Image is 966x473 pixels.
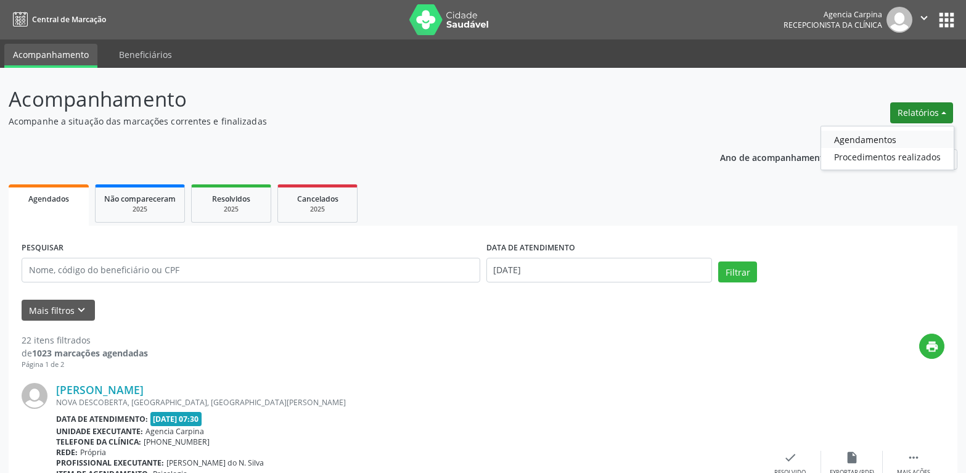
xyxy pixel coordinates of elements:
a: [PERSON_NAME] [56,383,144,397]
i:  [907,451,920,464]
div: 2025 [200,205,262,214]
input: Nome, código do beneficiário ou CPF [22,258,480,282]
img: img [22,383,47,409]
p: Ano de acompanhamento [720,149,829,165]
img: img [886,7,912,33]
span: Agendados [28,194,69,204]
a: Central de Marcação [9,9,106,30]
p: Acompanhamento [9,84,673,115]
button: Mais filtroskeyboard_arrow_down [22,300,95,321]
b: Profissional executante: [56,458,164,468]
div: 2025 [104,205,176,214]
i: keyboard_arrow_down [75,303,88,317]
strong: 1023 marcações agendadas [32,347,148,359]
b: Unidade executante: [56,426,143,437]
label: PESQUISAR [22,239,63,258]
label: DATA DE ATENDIMENTO [486,239,575,258]
span: [PERSON_NAME] do N. Silva [166,458,264,468]
b: Data de atendimento: [56,414,148,424]
span: Recepcionista da clínica [784,20,882,30]
button: Filtrar [718,261,757,282]
div: NOVA DESCOBERTA, [GEOGRAPHIC_DATA], [GEOGRAPHIC_DATA][PERSON_NAME] [56,397,759,408]
span: [DATE] 07:30 [150,412,202,426]
div: Agencia Carpina [784,9,882,20]
ul: Relatórios [821,126,954,170]
input: Selecione um intervalo [486,258,713,282]
b: Rede: [56,447,78,458]
a: Beneficiários [110,44,181,65]
p: Acompanhe a situação das marcações correntes e finalizadas [9,115,673,128]
span: [PHONE_NUMBER] [144,437,210,447]
span: Agencia Carpina [145,426,204,437]
button: print [919,334,944,359]
button:  [912,7,936,33]
i:  [917,11,931,25]
i: check [784,451,797,464]
a: Acompanhamento [4,44,97,68]
i: insert_drive_file [845,451,859,464]
a: Agendamentos [821,131,954,148]
span: Própria [80,447,106,458]
div: 22 itens filtrados [22,334,148,347]
span: Não compareceram [104,194,176,204]
div: Página 1 de 2 [22,360,148,370]
a: Procedimentos realizados [821,148,954,165]
span: Resolvidos [212,194,250,204]
span: Cancelados [297,194,338,204]
button: Relatórios [890,102,953,123]
i: print [925,340,939,353]
div: de [22,347,148,360]
div: 2025 [287,205,348,214]
span: Central de Marcação [32,14,106,25]
button: apps [936,9,957,31]
b: Telefone da clínica: [56,437,141,447]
